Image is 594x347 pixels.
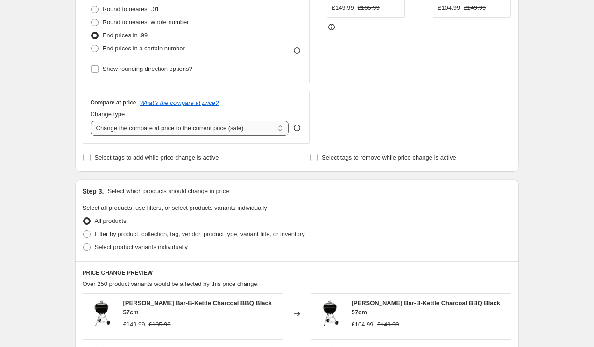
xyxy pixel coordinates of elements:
strike: £149.99 [464,3,486,13]
span: Round to nearest .01 [103,6,159,13]
span: Select product variants individually [95,243,188,250]
span: Select all products, use filters, or select products variants individually [83,204,267,211]
h3: Compare at price [91,99,136,106]
span: End prices in .99 [103,32,148,39]
span: All products [95,217,127,224]
span: Select tags to remove while price change is active [322,154,456,161]
h6: PRICE CHANGE PREVIEW [83,269,511,277]
span: Over 250 product variants would be affected by this price change: [83,280,259,287]
strike: £185.99 [358,3,380,13]
img: new_project_-_2024-08-01t084714.867_80x.jpg [316,300,344,328]
span: Show rounding direction options? [103,65,192,72]
p: Select which products should change in price [107,187,229,196]
span: [PERSON_NAME] Bar-B-Kettle Charcoal BBQ Black 57cm [123,299,272,316]
span: Filter by product, collection, tag, vendor, product type, variant title, or inventory [95,230,305,237]
div: £104.99 [438,3,460,13]
img: new_project_-_2024-08-01t084714.867_80x.jpg [88,300,116,328]
div: £149.99 [332,3,354,13]
strike: £149.99 [377,320,399,329]
button: What's the compare at price? [140,99,219,106]
div: £149.99 [123,320,145,329]
div: help [292,123,302,132]
strike: £185.99 [149,320,171,329]
span: Change type [91,111,125,118]
div: £104.99 [352,320,374,329]
span: Select tags to add while price change is active [95,154,219,161]
span: End prices in a certain number [103,45,185,52]
span: Round to nearest whole number [103,19,189,26]
span: [PERSON_NAME] Bar-B-Kettle Charcoal BBQ Black 57cm [352,299,501,316]
h2: Step 3. [83,187,104,196]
